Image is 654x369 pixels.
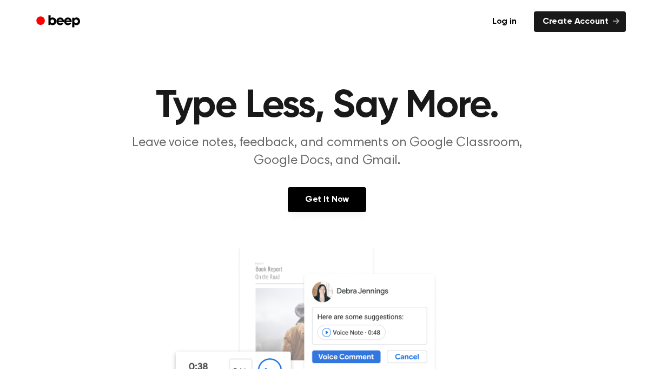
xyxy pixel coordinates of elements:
a: Beep [29,11,90,32]
a: Create Account [534,11,626,32]
p: Leave voice notes, feedback, and comments on Google Classroom, Google Docs, and Gmail. [120,134,535,170]
h1: Type Less, Say More. [50,87,604,126]
a: Get It Now [288,187,366,212]
a: Log in [481,9,527,34]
